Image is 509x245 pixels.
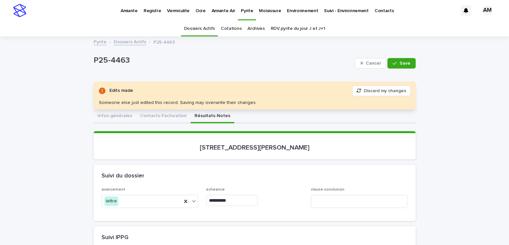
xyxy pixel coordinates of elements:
span: Cancel [366,61,381,66]
div: Someone else just edited this record. Saving may overwrite their changes. [99,100,257,106]
p: [STREET_ADDRESS][PERSON_NAME] [102,144,408,152]
button: Infos-générales [94,110,136,123]
span: clause-conclusion [311,188,344,192]
button: Cancel [355,58,386,69]
div: Edits made [109,87,133,95]
button: Discard my changes [352,86,410,96]
a: Cotations [221,21,242,36]
div: AM [482,5,493,16]
a: RDV pyrite du jour J et J+1 [271,21,325,36]
img: stacker-logo-s-only.png [13,4,26,17]
p: P25-4463 [94,56,352,65]
button: Contacts-Facturation [136,110,191,123]
h2: Suivi du dossier [102,173,144,180]
span: Save [400,61,410,66]
a: Pyrite [94,38,106,45]
p: P25-4463 [153,38,175,45]
div: lettre [104,196,118,206]
a: Dossiers Actifs [184,21,215,36]
button: Save [387,58,415,69]
a: Archives [247,21,265,36]
a: Dossiers Actifs [114,38,146,45]
span: avancement [102,188,125,192]
span: echeance [206,188,225,192]
h2: Suivi IPPG [102,234,128,241]
button: Résultats-Notes [191,110,234,123]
